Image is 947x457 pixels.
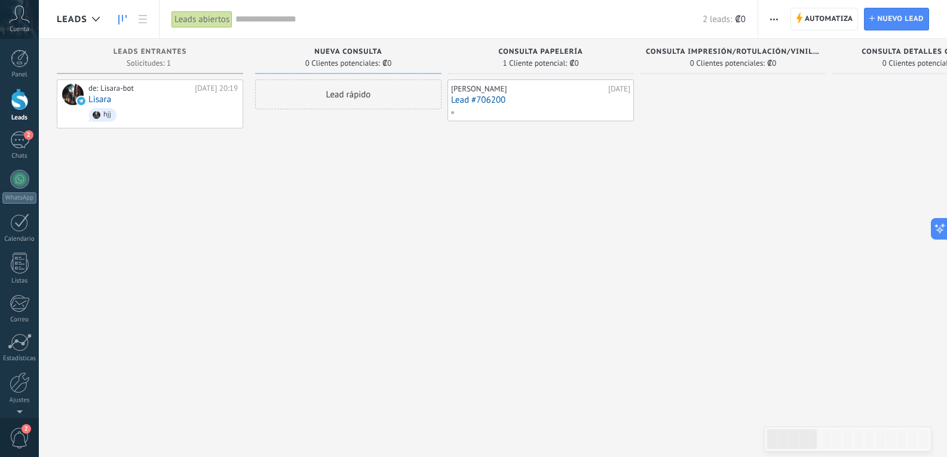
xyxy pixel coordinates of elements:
[767,60,776,67] span: ₡0
[703,14,732,25] span: 2 leads:
[10,26,29,33] span: Cuenta
[569,60,578,67] span: ₡0
[864,8,929,30] a: Nuevo lead
[24,130,33,140] span: 2
[261,48,436,58] div: Nueva consulta
[22,424,31,434] span: 2
[498,48,583,56] span: Consulta Papelería
[2,397,37,404] div: Ajustes
[690,60,765,67] span: 0 Clientes potenciales:
[114,48,187,56] span: Leads Entrantes
[2,192,36,204] div: WhatsApp
[77,97,85,105] img: telegram-sm.svg
[451,84,605,94] div: [PERSON_NAME]
[735,14,746,25] span: ₡0
[103,111,111,119] div: hjj
[2,355,37,363] div: Estadísticas
[790,8,859,30] a: Automatiza
[88,84,191,93] div: de: Lisara-bot
[255,79,442,109] div: Lead rápido
[314,48,382,56] span: Nueva consulta
[805,8,853,30] span: Automatiza
[2,152,37,160] div: Chats
[127,60,171,67] span: Solicitudes: 1
[382,60,391,67] span: ₡0
[2,277,37,285] div: Listas
[646,48,820,56] span: Consulta Impresión/Rotulación/Vinil/GF
[112,8,133,31] a: Leads
[502,60,567,67] span: 1 Cliente potencial:
[305,60,380,67] span: 0 Clientes potenciales:
[646,48,820,58] div: Consulta Impresión/Rotulación/Vinil/GF
[57,14,87,25] span: Leads
[2,235,37,243] div: Calendario
[63,48,237,58] div: Leads Entrantes
[88,94,111,105] a: Lisara
[133,8,153,31] a: Lista
[453,48,628,58] div: Consulta Papelería
[765,8,783,30] button: Más
[2,114,37,122] div: Leads
[2,71,37,79] div: Panel
[171,11,232,28] div: Leads abiertos
[877,8,924,30] span: Nuevo lead
[451,95,630,105] a: Lead #706200
[2,316,37,324] div: Correo
[608,84,630,94] div: [DATE]
[62,84,84,105] div: Lisara
[195,84,238,93] div: [DATE] 20:19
